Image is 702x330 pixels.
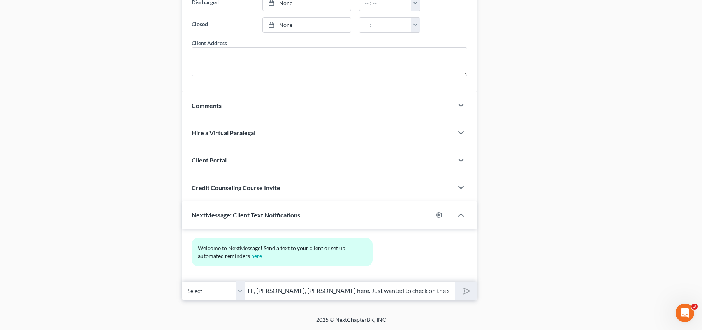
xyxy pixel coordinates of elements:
span: Hire a Virtual Paralegal [192,129,255,136]
input: -- : -- [359,18,411,32]
span: Credit Counseling Course Invite [192,184,280,191]
span: NextMessage: Client Text Notifications [192,211,300,219]
a: None [263,18,351,32]
input: Say something... [245,281,455,300]
span: Welcome to NextMessage! Send a text to your client or set up automated reminders [198,245,347,259]
iframe: Intercom live chat [676,304,694,322]
a: here [251,252,262,259]
label: Closed [188,17,259,33]
span: Comments [192,102,222,109]
span: 3 [691,304,698,310]
div: 2025 © NextChapterBK, INC [129,316,573,330]
div: Client Address [192,39,227,47]
span: Client Portal [192,156,227,164]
